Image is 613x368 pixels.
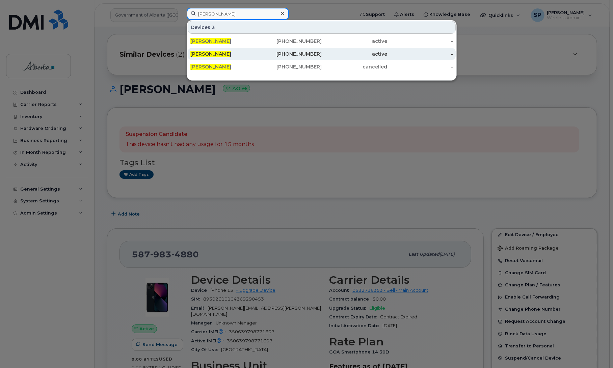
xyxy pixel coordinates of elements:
span: [PERSON_NAME] [190,64,231,70]
span: [PERSON_NAME] [190,38,231,44]
div: Devices [188,21,456,34]
div: cancelled [322,63,388,70]
a: [PERSON_NAME][PHONE_NUMBER]cancelled- [188,61,456,73]
span: [PERSON_NAME] [190,51,231,57]
div: [PHONE_NUMBER] [256,63,322,70]
a: [PERSON_NAME][PHONE_NUMBER]active- [188,35,456,47]
div: - [388,51,453,57]
input: Find something... [187,8,289,20]
div: [PHONE_NUMBER] [256,51,322,57]
div: [PHONE_NUMBER] [256,38,322,45]
div: active [322,51,388,57]
div: - [388,63,453,70]
div: active [322,38,388,45]
div: - [388,38,453,45]
a: [PERSON_NAME][PHONE_NUMBER]active- [188,48,456,60]
span: 3 [212,24,215,31]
